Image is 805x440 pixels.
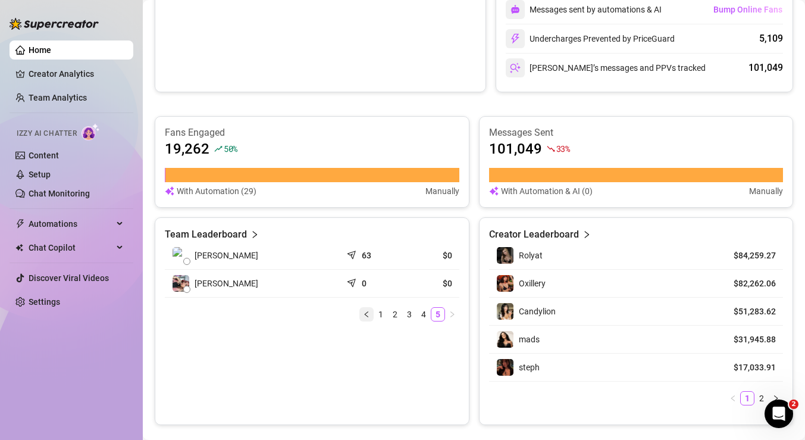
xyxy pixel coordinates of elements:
a: 3 [403,308,416,321]
span: Izzy AI Chatter [17,128,77,139]
span: 33 % [556,143,570,154]
article: $51,283.62 [722,305,776,317]
img: svg%3e [510,63,521,73]
article: Manually [749,185,783,198]
span: right [250,227,259,242]
span: Candylion [519,307,556,316]
li: Next Page [445,307,459,322]
span: Oxillery [519,279,546,288]
span: rise [214,145,223,153]
iframe: Intercom live chat [765,400,793,428]
a: 5 [431,308,444,321]
img: mads [497,331,513,348]
div: Undercharges Prevented by PriceGuard [506,29,675,48]
a: Discover Viral Videos [29,273,109,283]
article: Fans Engaged [165,126,459,139]
article: With Automation (29) [177,185,256,198]
img: steph [497,359,513,376]
a: Content [29,151,59,160]
article: 0 [362,277,367,289]
span: Chat Copilot [29,238,113,257]
li: Previous Page [726,391,740,405]
span: mads [519,335,540,344]
span: left [363,311,370,318]
span: left [729,395,737,402]
li: 4 [416,307,431,322]
div: 5,109 [759,32,783,46]
a: Setup [29,170,51,179]
article: $0 [408,249,452,261]
button: left [726,391,740,405]
a: 1 [374,308,387,321]
article: $82,262.06 [722,277,776,289]
span: Rolyat [519,251,543,260]
img: Taylor Bloxam [173,247,189,264]
span: 2 [789,400,798,409]
span: send [347,248,359,260]
article: With Automation & AI (0) [501,185,593,198]
article: 63 [362,249,371,261]
a: 1 [741,392,754,405]
span: right [772,395,779,402]
img: Chat Copilot [15,244,23,252]
a: 2 [389,308,402,321]
img: svg%3e [165,185,174,198]
img: svg%3e [510,5,520,14]
li: 3 [402,307,416,322]
li: 1 [740,391,754,405]
article: Manually [425,185,459,198]
span: send [347,276,359,288]
article: Messages Sent [489,126,784,139]
a: Settings [29,297,60,307]
button: right [445,307,459,322]
img: Oxillery [497,275,513,292]
img: AI Chatter [82,123,100,141]
a: 4 [417,308,430,321]
button: right [769,391,783,405]
span: right [582,227,591,242]
a: Chat Monitoring [29,189,90,198]
span: steph [519,363,540,372]
li: 1 [374,307,388,322]
span: [PERSON_NAME] [195,277,258,290]
div: 101,049 [748,61,783,75]
article: $84,259.27 [722,249,776,261]
a: Creator Analytics [29,64,124,83]
article: $31,945.88 [722,333,776,345]
img: svg%3e [510,33,521,44]
article: 101,049 [489,139,542,158]
img: logo-BBDzfeDw.svg [10,18,99,30]
span: Automations [29,214,113,233]
article: Team Leaderboard [165,227,247,242]
span: fall [547,145,555,153]
li: Next Page [769,391,783,405]
li: 2 [388,307,402,322]
a: Team Analytics [29,93,87,102]
a: 2 [755,392,768,405]
img: Rolyat [497,247,513,264]
div: [PERSON_NAME]’s messages and PPVs tracked [506,58,706,77]
li: 5 [431,307,445,322]
li: 2 [754,391,769,405]
img: Candylion [497,303,513,320]
a: Home [29,45,51,55]
span: thunderbolt [15,219,25,229]
article: $0 [408,277,452,289]
span: 50 % [224,143,237,154]
button: left [359,307,374,322]
li: Previous Page [359,307,374,322]
img: svg%3e [489,185,499,198]
span: [PERSON_NAME] [195,249,258,262]
span: Bump Online Fans [713,5,782,14]
article: 19,262 [165,139,209,158]
span: right [449,311,456,318]
img: Angelique W [173,275,189,292]
article: $17,033.91 [722,361,776,373]
article: Creator Leaderboard [489,227,579,242]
